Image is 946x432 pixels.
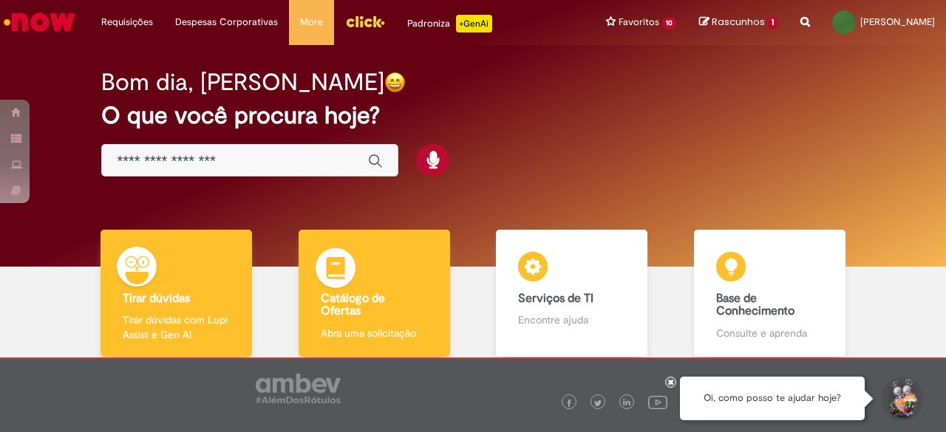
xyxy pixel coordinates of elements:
a: Serviços de TI Encontre ajuda [473,230,671,357]
p: Encontre ajuda [518,312,625,327]
img: logo_footer_ambev_rotulo_gray.png [256,374,341,403]
div: Padroniza [407,15,492,32]
p: Consulte e aprenda [716,326,823,340]
b: Catálogo de Ofertas [321,291,385,319]
a: Rascunhos [699,16,778,30]
b: Serviços de TI [518,291,593,306]
a: Tirar dúvidas Tirar dúvidas com Lupi Assist e Gen Ai [78,230,276,357]
a: Catálogo de Ofertas Abra uma solicitação [276,230,474,357]
p: +GenAi [456,15,492,32]
span: Favoritos [619,15,659,30]
span: Requisições [101,15,153,30]
button: Iniciar Conversa de Suporte [879,377,924,421]
b: Tirar dúvidas [123,291,190,306]
img: ServiceNow [1,7,78,37]
p: Abra uma solicitação [321,326,428,340]
span: 10 [662,17,678,30]
img: logo_footer_linkedin.png [623,399,630,408]
a: Base de Conhecimento Consulte e aprenda [671,230,869,357]
img: logo_footer_twitter.png [594,400,602,407]
img: happy-face.png [384,72,406,93]
span: Despesas Corporativas [175,15,278,30]
img: click_logo_yellow_360x200.png [345,10,385,32]
span: More [300,15,323,30]
span: Rascunhos [712,15,765,29]
img: logo_footer_youtube.png [648,392,667,411]
p: Tirar dúvidas com Lupi Assist e Gen Ai [123,312,230,342]
img: logo_footer_facebook.png [565,400,573,407]
span: 1 [767,16,778,30]
div: Oi, como posso te ajudar hoje? [680,377,865,420]
b: Base de Conhecimento [716,291,794,319]
h2: Bom dia, [PERSON_NAME] [101,69,384,95]
h2: O que você procura hoje? [101,103,844,128]
span: [PERSON_NAME] [860,16,935,28]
